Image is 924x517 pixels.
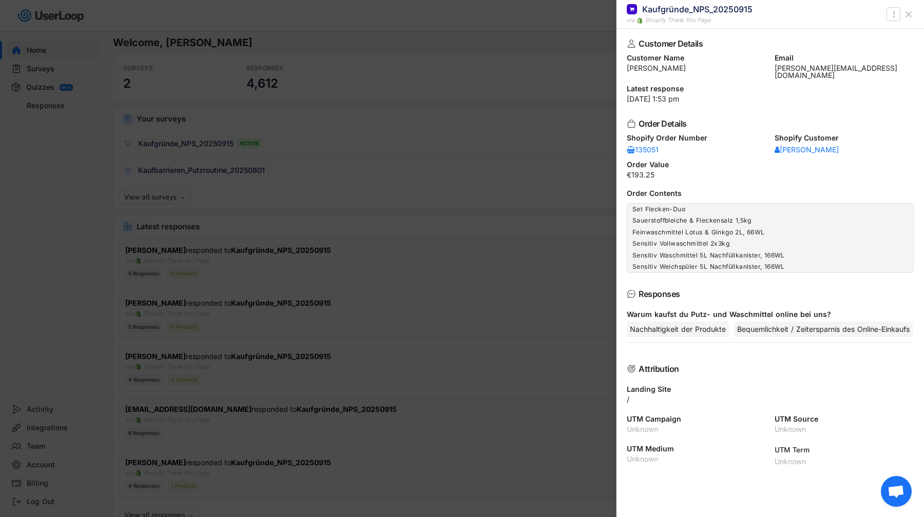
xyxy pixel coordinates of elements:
[645,16,710,25] div: Shopify Thank You Page
[632,240,908,248] div: Sensitiv Vollwaschmittel 2x3kg
[632,263,908,271] div: Sensitiv Weichspüler 5L Nachfüllkanister, 166WL
[627,190,914,197] div: Order Contents
[775,65,914,79] div: [PERSON_NAME][EMAIL_ADDRESS][DOMAIN_NAME]
[775,146,839,153] div: [PERSON_NAME]
[775,445,914,454] div: UTM Term
[627,445,766,452] div: UTM Medium
[632,228,908,236] div: Feinwaschmittel Lotus & Ginkgo 2L, 66WL
[642,4,753,15] div: Kaufgründe_NPS_20250915
[627,322,729,337] div: Nachhaltigkeit der Produkte
[775,145,839,155] a: [PERSON_NAME]
[632,216,908,225] div: Sauerstoffbleiche & Fleckensalz 1,5kg
[775,54,914,62] div: Email
[639,39,897,48] div: Customer Details
[627,145,659,155] a: 135051
[627,85,914,92] div: Latest response
[639,365,897,373] div: Attribution
[627,455,766,463] div: Unknown
[632,251,908,260] div: Sensitiv Waschmittel 5L Nachfüllkanister, 166WL
[627,146,659,153] div: 135051
[775,426,914,433] div: Unknown
[881,476,912,507] div: Open chat
[627,65,766,72] div: [PERSON_NAME]
[627,171,914,178] div: €193.25
[627,54,766,62] div: Customer Name
[627,426,766,433] div: Unknown
[627,415,766,423] div: UTM Campaign
[775,415,914,423] div: UTM Source
[627,161,914,168] div: Order Value
[639,290,897,298] div: Responses
[627,95,914,103] div: [DATE] 1:53 pm
[639,120,897,128] div: Order Details
[893,9,895,19] text: 
[627,396,914,403] div: /
[889,8,899,21] button: 
[637,17,643,24] img: 1156660_ecommerce_logo_shopify_icon%20%281%29.png
[632,205,908,213] div: Set Flecken-Duo
[627,386,914,393] div: Landing Site
[775,458,914,465] div: Unknown
[627,16,634,25] div: via
[627,134,766,142] div: Shopify Order Number
[627,310,906,319] div: Warum kaufst du Putz- und Waschmittel online bei uns?
[775,134,914,142] div: Shopify Customer
[734,322,913,337] div: Bequemlichkeit / Zeitersparnis des Online-Einkaufs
